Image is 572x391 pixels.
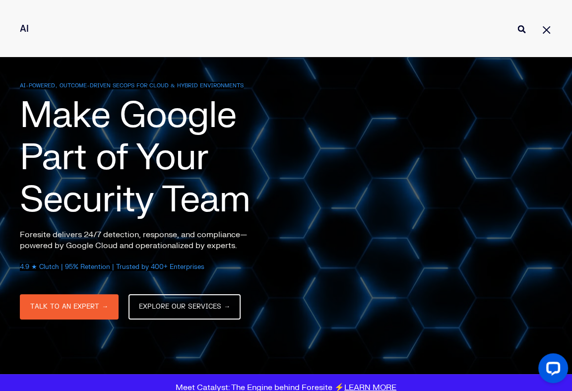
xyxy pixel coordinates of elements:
button: Perform Search [515,23,527,35]
span: 4.9 ★ Clutch | 95% Retention | Trusted by 400+ Enterprises [20,263,204,271]
a: Close Search [540,23,552,35]
iframe: LiveChat chat widget [530,349,572,391]
span: AI-POWERED, OUTCOME-DRIVEN SECOPS FOR CLOUD & HYBRID ENVIRONMENTS [20,82,244,89]
a: TALK TO AN EXPERT → [20,294,119,320]
a: EXPLORE OUR SERVICES → [128,294,241,320]
p: Foresite delivers 24/7 detection, response, and compliance—powered by Google Cloud and operationa... [20,229,268,251]
span: Make Google Part of Your Security Team [20,93,250,223]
